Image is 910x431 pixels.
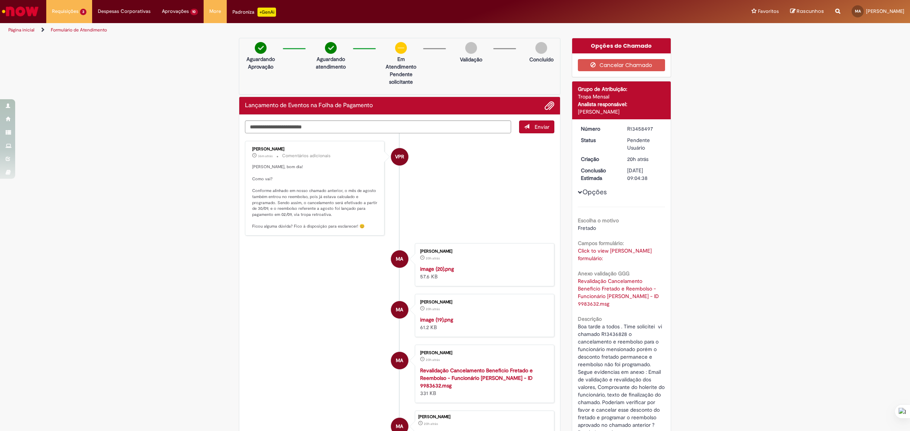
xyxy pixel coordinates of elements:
[396,301,403,319] span: MA
[391,352,408,369] div: Michael Almeida
[578,217,619,224] b: Escolha o motivo
[258,154,273,158] span: 36m atrás
[242,55,279,70] p: Aguardando Aprovação
[420,300,546,305] div: [PERSON_NAME]
[325,42,337,54] img: check-circle-green.png
[627,156,648,162] time: 28/08/2025 15:04:34
[460,56,482,63] p: Validação
[383,70,419,86] p: Pendente solicitante
[426,256,440,261] span: 20h atrás
[255,42,267,54] img: check-circle-green.png
[758,8,779,15] span: Favoritos
[420,265,546,280] div: 57.6 KB
[578,85,665,93] div: Grupo de Atribuição:
[578,225,596,231] span: Fretado
[424,422,438,426] span: 20h atrás
[391,250,408,268] div: Michael Almeida
[790,8,824,15] a: Rascunhos
[420,316,453,323] a: image (19).png
[98,8,151,15] span: Despesas Corporativas
[544,101,554,111] button: Adicionar anexos
[578,240,624,247] b: Campos formulário:
[578,278,661,307] a: Download de Revalidação Cancelamento Beneficio Fretado e Reembolso - Funcionário Gustavo Garcia -...
[391,301,408,319] div: Michael Almeida
[627,136,662,151] div: Pendente Usuário
[426,307,440,311] span: 20h atrás
[395,42,407,54] img: circle-minus.png
[535,42,547,54] img: img-circle-grey.png
[578,247,652,262] a: Click to view [PERSON_NAME] formulário:
[257,8,276,17] p: +GenAi
[575,125,622,133] dt: Número
[578,93,665,100] div: Tropa Mensal
[420,367,546,397] div: 331 KB
[465,42,477,54] img: img-circle-grey.png
[190,9,198,15] span: 10
[426,358,440,362] span: 20h atrás
[572,38,671,53] div: Opções do Chamado
[426,256,440,261] time: 28/08/2025 15:02:14
[395,148,404,166] span: VPR
[1,4,40,19] img: ServiceNow
[6,23,601,37] ul: Trilhas de página
[252,147,378,151] div: [PERSON_NAME]
[535,123,549,130] span: Enviar
[383,55,419,70] p: Em Atendimento
[627,156,648,162] span: 20h atrás
[8,27,35,33] a: Página inicial
[258,154,273,158] time: 29/08/2025 10:25:04
[418,415,550,419] div: [PERSON_NAME]
[866,8,904,14] span: [PERSON_NAME]
[627,125,662,133] div: R13458497
[420,367,533,389] a: Revalidação Cancelamento Beneficio Fretado e Reembolso - Funcionário [PERSON_NAME] - ID 9983632.msg
[578,59,665,71] button: Cancelar Chamado
[245,102,373,109] h2: Lançamento de Eventos na Folha de Pagamento Histórico de tíquete
[578,270,629,277] b: Anexo validação GGG
[52,8,78,15] span: Requisições
[627,155,662,163] div: 28/08/2025 15:04:34
[578,100,665,108] div: Analista responsável:
[51,27,107,33] a: Formulário de Atendimento
[312,55,349,70] p: Aguardando atendimento
[426,307,440,311] time: 28/08/2025 15:01:36
[396,250,403,268] span: MA
[396,351,403,370] span: MA
[391,148,408,166] div: Vanessa Paiva Ribeiro
[252,164,378,230] p: [PERSON_NAME], bom dia! Como vai? Conforme alinhado em nosso chamado anterior, o mês de agosto ta...
[420,249,546,254] div: [PERSON_NAME]
[209,8,221,15] span: More
[420,316,546,331] div: 61.2 KB
[578,315,602,322] b: Descrição
[627,167,662,182] div: [DATE] 09:04:38
[424,422,438,426] time: 28/08/2025 15:04:34
[578,108,665,116] div: [PERSON_NAME]
[420,265,454,272] a: image (20).png
[426,358,440,362] time: 28/08/2025 15:01:24
[420,351,546,355] div: [PERSON_NAME]
[519,120,554,133] button: Enviar
[162,8,189,15] span: Aprovações
[80,9,86,15] span: 3
[575,155,622,163] dt: Criação
[282,153,331,159] small: Comentários adicionais
[575,167,622,182] dt: Conclusão Estimada
[855,9,861,14] span: MA
[232,8,276,17] div: Padroniza
[529,56,554,63] p: Concluído
[575,136,622,144] dt: Status
[245,120,511,134] textarea: Digite sua mensagem aqui...
[797,8,824,15] span: Rascunhos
